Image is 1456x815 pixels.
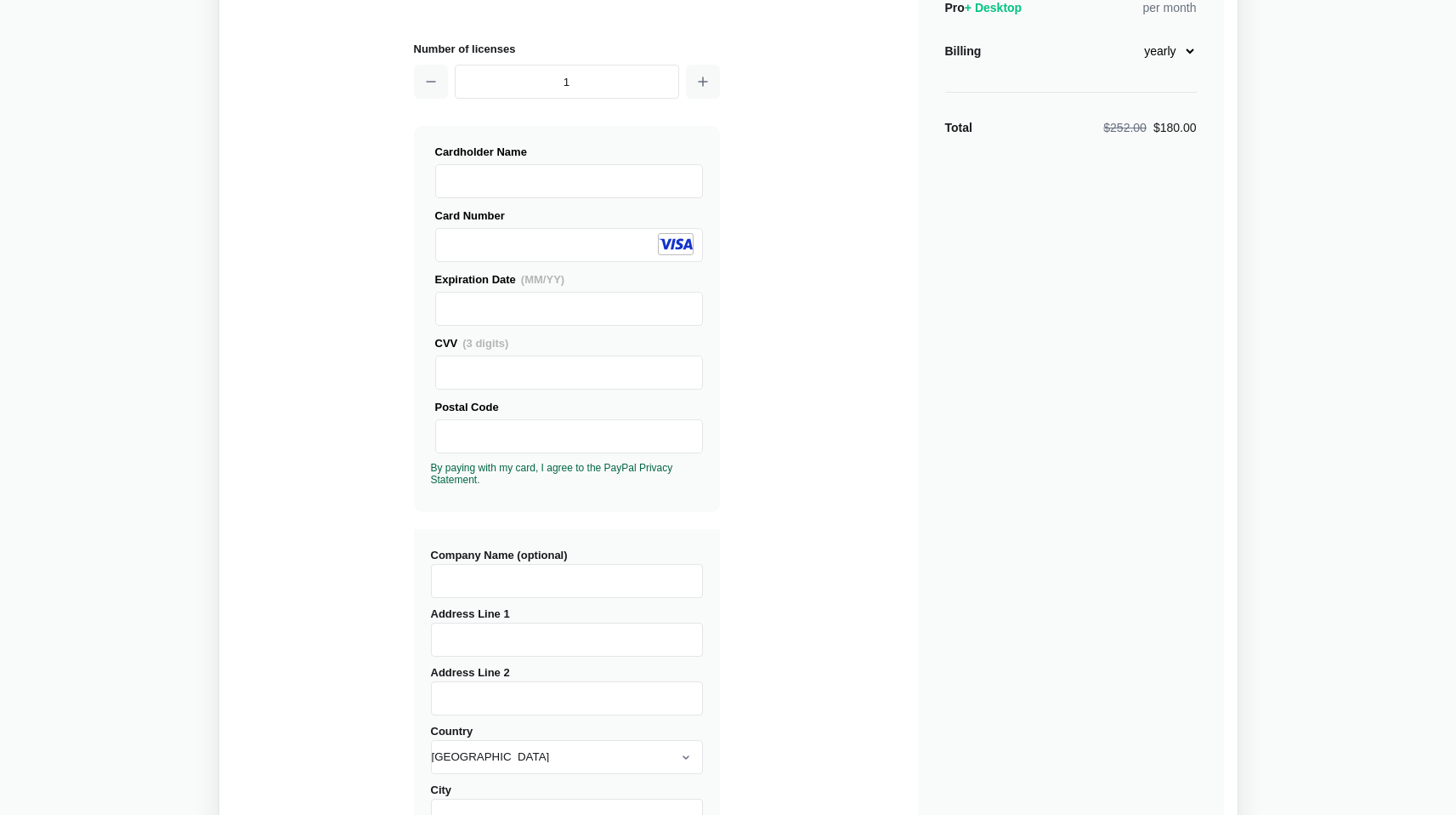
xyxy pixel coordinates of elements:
iframe: Secure Credit Card Frame - Expiration Date [443,293,695,325]
iframe: Secure Credit Card Frame - Postal Code [443,420,695,453]
input: Address Line 2 [431,681,703,715]
iframe: Secure Credit Card Frame - Credit Card Number [443,229,695,261]
input: Address Line 1 [431,623,703,657]
span: $252.00 [1103,121,1147,134]
label: Address Line 1 [431,607,703,657]
label: Country [431,725,703,774]
div: Cardholder Name [435,143,703,161]
label: Company Name (optional) [431,549,703,598]
span: Pro [945,1,1023,14]
input: Company Name (optional) [431,564,703,598]
input: 1 [455,65,679,99]
div: Postal Code [435,398,703,416]
span: (3 digits) [462,337,508,350]
iframe: Secure Credit Card Frame - Cardholder Name [443,165,695,197]
label: Address Line 2 [431,666,703,715]
div: Expiration Date [435,271,703,288]
iframe: Secure Credit Card Frame - CVV [443,356,695,389]
strong: Total [945,121,972,134]
span: (MM/YY) [521,273,564,286]
h2: Number of licenses [414,40,720,58]
span: + Desktop [965,1,1022,14]
div: Billing [945,43,982,60]
div: CVV [435,334,703,352]
select: Country [431,740,703,774]
div: Card Number [435,207,703,225]
a: By paying with my card, I agree to the PayPal Privacy Statement. [431,462,673,486]
div: $180.00 [1103,119,1196,136]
